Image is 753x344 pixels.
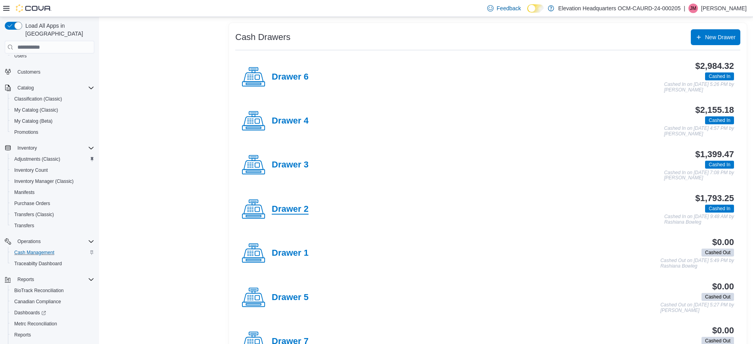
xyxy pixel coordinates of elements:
[2,143,97,154] button: Inventory
[688,4,698,13] div: Jhon Moncada
[664,214,734,225] p: Cashed In on [DATE] 9:48 AM by Rashiana Bowleg
[484,0,524,16] a: Feedback
[14,96,62,102] span: Classification (Classic)
[11,319,94,329] span: Metrc Reconciliation
[705,116,734,124] span: Cashed In
[8,318,97,329] button: Metrc Reconciliation
[14,107,58,113] span: My Catalog (Classic)
[17,276,34,283] span: Reports
[709,73,730,80] span: Cashed In
[695,194,734,203] h3: $1,793.25
[11,330,94,340] span: Reports
[664,170,734,181] p: Cashed In on [DATE] 7:08 PM by [PERSON_NAME]
[11,154,94,164] span: Adjustments (Classic)
[690,4,696,13] span: JM
[14,211,54,218] span: Transfers (Classic)
[11,259,94,268] span: Traceabilty Dashboard
[8,329,97,340] button: Reports
[709,117,730,124] span: Cashed In
[272,160,309,170] h4: Drawer 3
[712,238,734,247] h3: $0.00
[701,4,747,13] p: [PERSON_NAME]
[11,154,63,164] a: Adjustments (Classic)
[705,161,734,169] span: Cashed In
[14,222,34,229] span: Transfers
[11,165,94,175] span: Inventory Count
[14,249,54,256] span: Cash Management
[235,32,290,42] h3: Cash Drawers
[14,189,34,196] span: Manifests
[11,221,37,230] a: Transfers
[11,248,94,257] span: Cash Management
[11,177,94,186] span: Inventory Manager (Classic)
[11,94,94,104] span: Classification (Classic)
[11,308,94,317] span: Dashboards
[664,126,734,137] p: Cashed In on [DATE] 4:57 PM by [PERSON_NAME]
[8,165,97,176] button: Inventory Count
[11,308,49,317] a: Dashboards
[11,188,38,197] a: Manifests
[705,205,734,213] span: Cashed In
[11,116,56,126] a: My Catalog (Beta)
[11,221,94,230] span: Transfers
[2,82,97,93] button: Catalog
[712,282,734,291] h3: $0.00
[14,143,94,153] span: Inventory
[14,310,46,316] span: Dashboards
[691,29,740,45] button: New Drawer
[8,209,97,220] button: Transfers (Classic)
[14,156,60,162] span: Adjustments (Classic)
[8,127,97,138] button: Promotions
[8,187,97,198] button: Manifests
[14,83,94,93] span: Catalog
[702,249,734,257] span: Cashed Out
[11,319,60,329] a: Metrc Reconciliation
[14,83,37,93] button: Catalog
[14,200,50,207] span: Purchase Orders
[11,297,94,306] span: Canadian Compliance
[272,116,309,126] h4: Drawer 4
[660,258,734,269] p: Cashed Out on [DATE] 5:49 PM by Rashiana Bowleg
[11,127,94,137] span: Promotions
[17,85,34,91] span: Catalog
[8,154,97,165] button: Adjustments (Classic)
[11,127,42,137] a: Promotions
[11,105,94,115] span: My Catalog (Classic)
[709,161,730,168] span: Cashed In
[705,249,730,256] span: Cashed Out
[17,238,41,245] span: Operations
[8,296,97,307] button: Canadian Compliance
[8,307,97,318] a: Dashboards
[14,237,44,246] button: Operations
[8,176,97,187] button: Inventory Manager (Classic)
[11,286,67,295] a: BioTrack Reconciliation
[272,204,309,215] h4: Drawer 2
[11,210,94,219] span: Transfers (Classic)
[11,188,94,197] span: Manifests
[702,293,734,301] span: Cashed Out
[11,51,94,61] span: Users
[11,51,30,61] a: Users
[8,258,97,269] button: Traceabilty Dashboard
[558,4,681,13] p: Elevation Headquarters OCM-CAURD-24-000205
[11,177,77,186] a: Inventory Manager (Classic)
[17,145,37,151] span: Inventory
[272,248,309,258] h4: Drawer 1
[8,220,97,231] button: Transfers
[14,237,94,246] span: Operations
[8,247,97,258] button: Cash Management
[272,293,309,303] h4: Drawer 5
[695,105,734,115] h3: $2,155.18
[497,4,521,12] span: Feedback
[14,118,53,124] span: My Catalog (Beta)
[705,293,730,300] span: Cashed Out
[705,72,734,80] span: Cashed In
[11,297,64,306] a: Canadian Compliance
[14,260,62,267] span: Traceabilty Dashboard
[11,259,65,268] a: Traceabilty Dashboard
[16,4,51,12] img: Cova
[17,69,40,75] span: Customers
[2,274,97,285] button: Reports
[11,330,34,340] a: Reports
[11,210,57,219] a: Transfers (Classic)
